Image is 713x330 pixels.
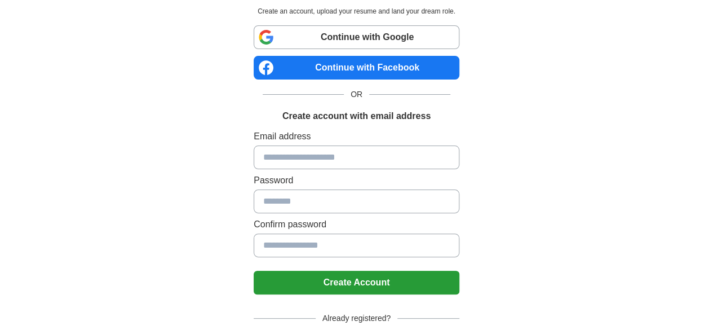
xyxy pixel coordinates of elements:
[282,109,431,123] h1: Create account with email address
[254,271,459,294] button: Create Account
[254,56,459,80] a: Continue with Facebook
[316,313,397,324] span: Already registered?
[254,25,459,49] a: Continue with Google
[254,174,459,187] label: Password
[344,89,369,100] span: OR
[254,130,459,143] label: Email address
[254,218,459,231] label: Confirm password
[256,6,457,16] p: Create an account, upload your resume and land your dream role.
